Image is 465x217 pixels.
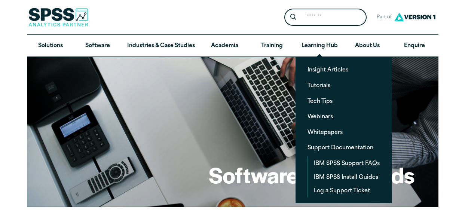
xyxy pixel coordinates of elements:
button: Search magnifying glass icon [286,10,300,24]
a: Learning Hub [296,35,344,57]
a: IBM SPSS Support FAQs [308,156,386,170]
a: Academia [201,35,248,57]
a: Enquire [391,35,438,57]
a: Whitepapers [302,125,386,139]
a: Solutions [27,35,74,57]
svg: Search magnifying glass icon [290,14,296,20]
span: Part of [373,12,392,23]
a: Support Documentation [302,140,386,154]
a: About Us [344,35,391,57]
a: Tech Tips [302,94,386,108]
form: Site Header Search Form [284,9,367,26]
a: Log a Support Ticket [308,183,386,197]
a: Webinars [302,109,386,123]
a: Industries & Case Studies [121,35,201,57]
nav: Desktop version of site main menu [27,35,438,57]
h1: Software Downloads [209,160,414,189]
a: IBM SPSS Install Guides [308,170,386,184]
a: Insight Articles [302,62,386,76]
ul: Learning Hub [296,56,392,203]
a: Training [248,35,295,57]
a: Software [74,35,121,57]
a: Tutorials [302,78,386,92]
img: Version1 Logo [392,10,437,24]
img: SPSS Analytics Partner [28,8,88,27]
